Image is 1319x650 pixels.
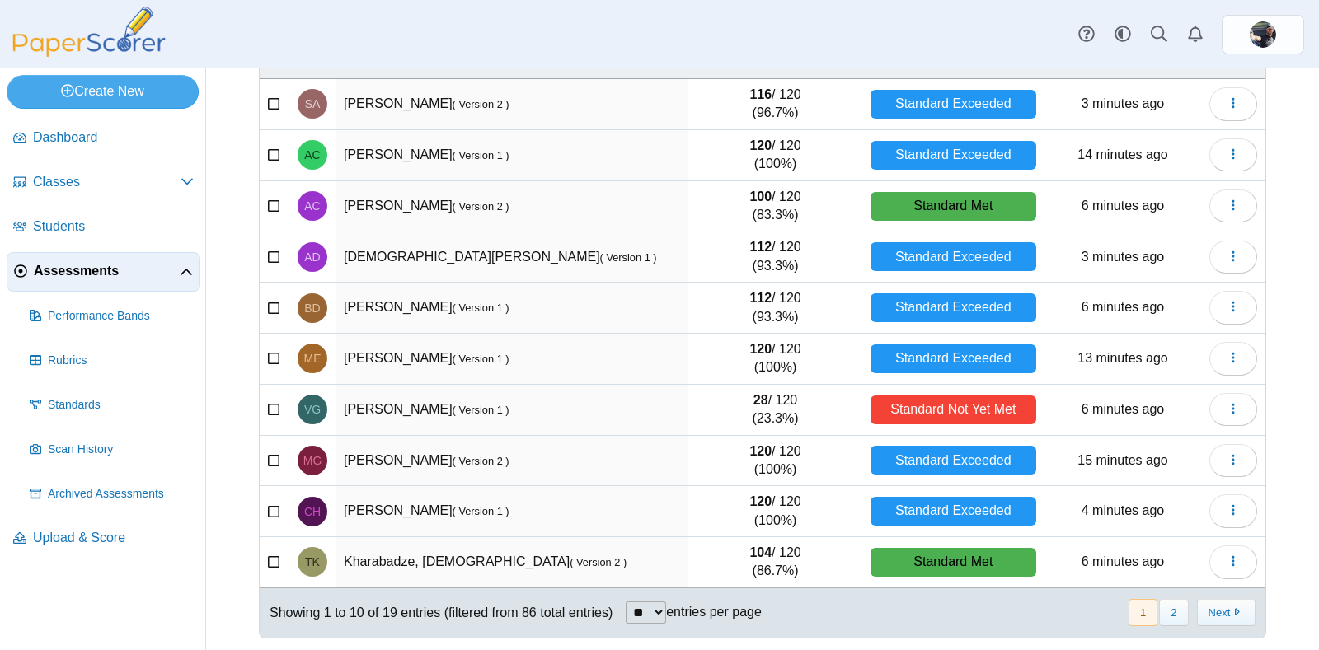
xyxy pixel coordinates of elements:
span: Archived Assessments [48,486,194,503]
span: Tornike Kharabadze [305,556,320,568]
small: ( Version 2 ) [570,556,627,568]
b: 100 [749,189,772,203]
a: PaperScorer [7,45,171,59]
td: [DEMOGRAPHIC_DATA][PERSON_NAME] [336,231,688,283]
div: Standard Exceeded [871,497,1036,526]
td: / 120 (96.7%) [688,79,861,130]
span: Scan History [48,442,194,458]
div: Standard Exceeded [871,90,1036,119]
a: Create New [7,75,199,108]
a: Dashboard [7,119,200,158]
a: Scan History [23,430,200,470]
a: Assessments [7,252,200,292]
div: Standard Exceeded [871,344,1036,373]
td: [PERSON_NAME] [336,181,688,232]
time: Oct 1, 2025 at 12:56 PM [1082,96,1165,110]
td: [PERSON_NAME] [336,130,688,181]
td: / 120 (100%) [688,486,861,537]
span: Dashboard [33,129,194,147]
time: Oct 1, 2025 at 12:44 PM [1077,453,1167,467]
button: 1 [1129,599,1157,626]
small: ( Version 1 ) [600,251,657,264]
b: 112 [749,240,772,254]
span: Varunika Ganesh [304,404,321,415]
div: Standard Exceeded [871,293,1036,322]
span: Anthony Channg [304,149,320,161]
span: Aayushi Chauhan [304,200,320,212]
a: Performance Bands [23,297,200,336]
td: / 120 (23.3%) [688,385,861,436]
b: 28 [753,393,768,407]
b: 120 [749,138,772,152]
a: Standards [23,386,200,425]
time: Oct 1, 2025 at 12:53 PM [1082,402,1165,416]
div: Standard Exceeded [871,446,1036,475]
td: / 120 (100%) [688,436,861,487]
nav: pagination [1127,599,1256,626]
td: [PERSON_NAME] [336,486,688,537]
span: Max Newill [1250,21,1276,48]
td: / 120 (83.3%) [688,181,861,232]
a: Alerts [1177,16,1213,53]
span: Rubrics [48,353,194,369]
label: entries per page [666,605,762,619]
img: PaperScorer [7,7,171,57]
b: 120 [749,494,772,508]
td: [PERSON_NAME] [336,334,688,385]
time: Oct 1, 2025 at 12:45 PM [1077,147,1167,161]
td: / 120 (93.3%) [688,231,861,283]
small: ( Version 2 ) [453,200,509,213]
span: Performance band : Activate to sort [1026,53,1036,69]
span: Matthew Gaspar [303,455,322,466]
span: Score : Activate to sort [844,53,854,69]
span: Upload & Score [33,529,194,547]
td: / 120 (93.3%) [688,283,861,334]
div: Showing 1 to 10 of 19 entries (filtered from 86 total entries) [260,588,613,638]
div: Standard Exceeded [871,141,1036,170]
time: Oct 1, 2025 at 12:53 PM [1082,554,1165,568]
td: / 120 (100%) [688,130,861,181]
time: Oct 1, 2025 at 12:55 PM [1082,503,1165,517]
div: Standard Exceeded [871,242,1036,271]
span: Brielle Diaz [304,302,320,314]
div: Standard Met [871,192,1036,221]
span: Ava DeJesus [304,251,320,263]
span: Performance Bands [48,308,194,325]
span: Classes [33,173,181,191]
td: [PERSON_NAME] [336,385,688,436]
small: ( Version 2 ) [453,455,509,467]
span: Sia Agarwala [305,98,321,110]
b: 104 [749,545,772,559]
time: Oct 1, 2025 at 12:56 PM [1082,250,1165,264]
td: Kharabadze, [DEMOGRAPHIC_DATA] [336,537,688,588]
time: Oct 1, 2025 at 12:46 PM [1077,351,1167,365]
b: 120 [749,342,772,356]
button: 2 [1159,599,1188,626]
span: Date : Activate to sort [1183,53,1193,69]
td: [PERSON_NAME] [336,283,688,334]
time: Oct 1, 2025 at 12:53 PM [1082,199,1165,213]
button: Next [1197,599,1256,626]
small: ( Version 1 ) [453,353,509,365]
small: ( Version 1 ) [453,505,509,517]
span: Assessments [34,262,180,280]
b: 120 [749,444,772,458]
td: / 120 (100%) [688,334,861,385]
small: ( Version 1 ) [453,302,509,314]
div: Standard Not Yet Met [871,395,1036,424]
a: Archived Assessments [23,475,200,514]
small: ( Version 1 ) [453,149,509,161]
small: ( Version 1 ) [453,404,509,416]
a: Classes [7,163,200,203]
a: Upload & Score [7,519,200,559]
a: ps.UbxoEbGB7O8jyuZL [1222,15,1304,54]
div: Standard Met [871,548,1036,577]
span: Matthew Enriquez [304,353,322,364]
time: Oct 1, 2025 at 12:53 PM [1082,300,1165,314]
a: Students [7,208,200,247]
span: Name : Activate to invert sorting [670,53,680,69]
b: 112 [749,291,772,305]
span: Standards [48,397,194,414]
span: Caitlin Hernandez [304,506,321,517]
td: / 120 (86.7%) [688,537,861,588]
